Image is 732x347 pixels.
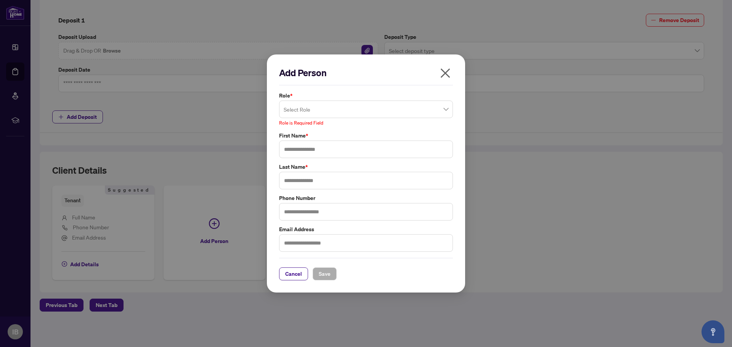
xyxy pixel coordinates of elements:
[439,67,451,79] span: close
[279,163,453,171] label: Last Name
[701,320,724,343] button: Open asap
[285,268,302,280] span: Cancel
[313,267,337,280] button: Save
[279,120,323,126] span: Role is Required Field
[279,267,308,280] button: Cancel
[279,225,453,233] label: Email Address
[279,131,453,140] label: First Name
[279,91,453,100] label: Role
[279,194,453,202] label: Phone Number
[279,67,453,79] h2: Add Person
